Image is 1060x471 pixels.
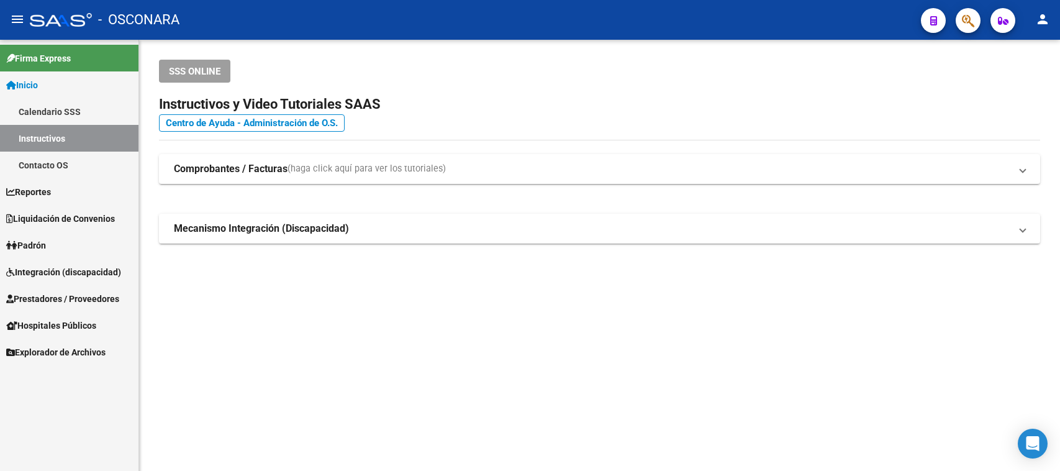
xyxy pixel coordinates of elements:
[159,214,1040,244] mat-expansion-panel-header: Mecanismo Integración (Discapacidad)
[6,52,71,65] span: Firma Express
[6,265,121,279] span: Integración (discapacidad)
[169,66,220,77] span: SSS ONLINE
[6,212,115,226] span: Liquidación de Convenios
[174,222,349,236] strong: Mecanismo Integración (Discapacidad)
[6,185,51,199] span: Reportes
[159,154,1040,184] mat-expansion-panel-header: Comprobantes / Facturas(haga click aquí para ver los tutoriales)
[159,60,230,83] button: SSS ONLINE
[174,162,288,176] strong: Comprobantes / Facturas
[159,114,345,132] a: Centro de Ayuda - Administración de O.S.
[6,319,96,332] span: Hospitales Públicos
[6,239,46,252] span: Padrón
[6,78,38,92] span: Inicio
[159,93,1040,116] h2: Instructivos y Video Tutoriales SAAS
[98,6,179,34] span: - OSCONARA
[6,345,106,359] span: Explorador de Archivos
[6,292,119,306] span: Prestadores / Proveedores
[1035,12,1050,27] mat-icon: person
[1018,429,1048,459] div: Open Intercom Messenger
[10,12,25,27] mat-icon: menu
[288,162,446,176] span: (haga click aquí para ver los tutoriales)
